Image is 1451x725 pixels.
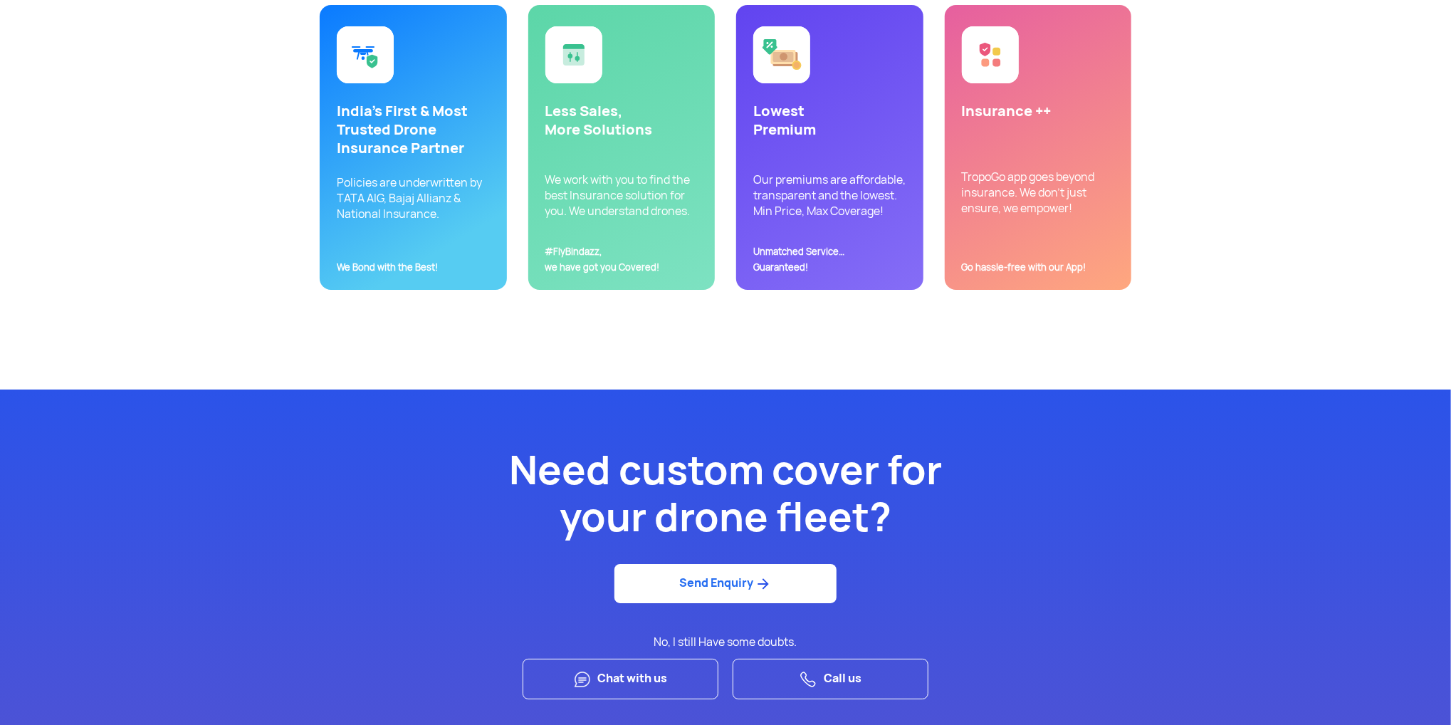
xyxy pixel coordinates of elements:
p: No, I still Have some doubts. [11,633,1440,652]
p: India’s First & Most Trusted Drone Insurance Partner [337,102,490,157]
img: Extended Coverage [545,26,602,83]
p: We work with you to find the best Insurance solution for you. We understand drones. [545,157,698,235]
img: Flexible Plans [962,26,1019,83]
p: Our premiums are affordable, transparent and the lowest. Min Price, Max Coverage! [753,157,906,235]
img: Chat [800,671,817,688]
p: TropoGo app goes beyond insurance. We don't just ensure, we empower! [962,138,1115,232]
span: Unmatched Service… Guaranteed! [753,244,844,276]
span: Go hassle-free with our App! [962,260,1086,276]
span: #FlyBindazz, we have got you Covered! [545,244,660,276]
p: Less Sales, More Solutions [545,102,698,139]
a: Call us [733,659,928,699]
h2: Need custom cover for your drone fleet? [11,447,1440,560]
p: Lowest Premium [753,102,906,139]
img: Flexible Plans [337,26,394,83]
p: Policies are underwritten by TATA AIG, Bajaj Allianz & National Insurance. [337,175,490,238]
span: We Bond with the Best! [337,260,438,276]
img: Chat [574,671,591,688]
p: Insurance ++ [962,102,1115,120]
a: Send Enquiry [614,564,837,603]
img: Lowest premium [753,26,810,83]
a: Chat with us [523,659,718,699]
img: ic_arrow_forward_blue.svg [754,575,772,593]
